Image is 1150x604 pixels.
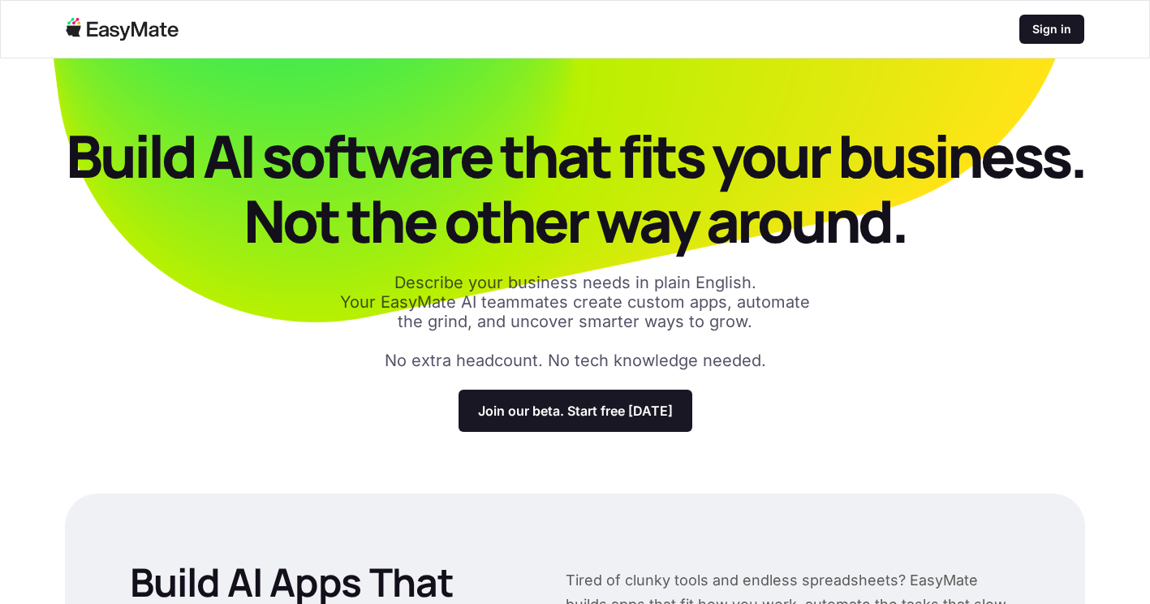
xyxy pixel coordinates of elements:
p: Join our beta. Start free [DATE] [478,403,673,419]
p: No extra headcount. No tech knowledge needed. [385,351,766,370]
a: Join our beta. Start free [DATE] [459,390,692,432]
p: Build AI software that fits your business. Not the other way around. [65,123,1085,253]
a: Sign in [1019,15,1084,44]
p: Describe your business needs in plain English. Your EasyMate AI teammates create custom apps, aut... [332,273,819,331]
p: Sign in [1032,21,1071,37]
